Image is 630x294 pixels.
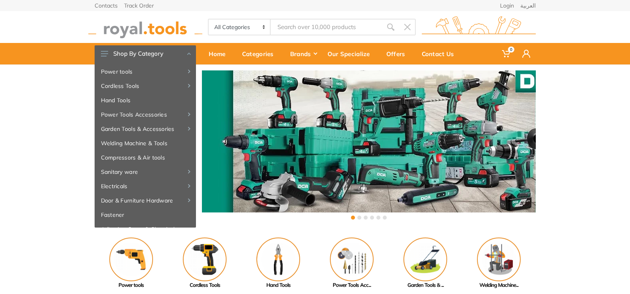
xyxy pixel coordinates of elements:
select: Category [209,19,271,35]
a: Garden Tools & ... [389,238,462,289]
a: Power Tools Acc... [315,238,389,289]
a: Cordless Tools [95,79,196,93]
input: Site search [271,19,382,35]
a: Garden Tools & Accessories [95,122,196,136]
div: Our Specialize [322,45,381,62]
div: Categories [236,45,285,62]
img: Royal - Garden Tools & Accessories [403,238,447,281]
div: Contact Us [416,45,465,62]
a: Electricals [95,179,196,193]
a: Compressors & Air tools [95,150,196,165]
a: Home [203,43,236,64]
a: Contacts [95,3,118,8]
a: Hand Tools [242,238,315,289]
img: royal.tools Logo [88,16,202,38]
a: Welding Machine & Tools [95,136,196,150]
a: Offers [381,43,416,64]
div: Power tools [95,281,168,289]
a: Cordless Tools [168,238,242,289]
img: Royal - Welding Machine & Tools [477,238,521,281]
a: Track Order [124,3,154,8]
a: Login [500,3,514,8]
div: Home [203,45,236,62]
a: Categories [236,43,285,64]
div: Cordless Tools [168,281,242,289]
div: Hand Tools [242,281,315,289]
a: Sanitary ware [95,165,196,179]
div: Welding Machine... [462,281,536,289]
img: Royal - Hand Tools [256,238,300,281]
a: Our Specialize [322,43,381,64]
span: 0 [508,47,514,53]
a: Contact Us [416,43,465,64]
a: 0 [496,43,517,64]
a: Fastener [95,208,196,222]
button: Shop By Category [95,45,196,62]
div: Power Tools Acc... [315,281,389,289]
a: Welding Machine... [462,238,536,289]
div: Garden Tools & ... [389,281,462,289]
a: Power Tools Accessories [95,107,196,122]
img: Royal - Power Tools Accessories [330,238,374,281]
img: royal.tools Logo [422,16,536,38]
a: Power tools [95,64,196,79]
a: Power tools [95,238,168,289]
div: Brands [285,45,322,62]
a: Adhesive, Spray & Chemical [95,222,196,236]
a: العربية [520,3,536,8]
a: Hand Tools [95,93,196,107]
div: Offers [381,45,416,62]
img: Royal - Power tools [109,238,153,281]
img: Royal - Cordless Tools [183,238,227,281]
a: Door & Furniture Hardware [95,193,196,208]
